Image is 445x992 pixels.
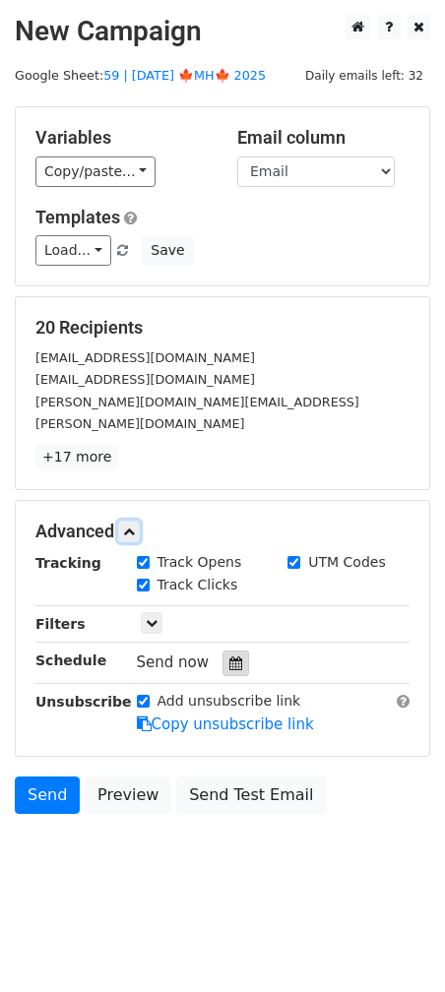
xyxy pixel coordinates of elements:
[35,395,359,432] small: [PERSON_NAME][DOMAIN_NAME][EMAIL_ADDRESS][PERSON_NAME][DOMAIN_NAME]
[35,555,101,571] strong: Tracking
[137,653,210,671] span: Send now
[15,68,266,83] small: Google Sheet:
[158,691,301,712] label: Add unsubscribe link
[237,127,410,149] h5: Email column
[35,694,132,710] strong: Unsubscribe
[85,776,171,814] a: Preview
[35,127,208,149] h5: Variables
[35,235,111,266] a: Load...
[137,715,314,733] a: Copy unsubscribe link
[103,68,266,83] a: 59 | [DATE] 🍁MH🍁 2025
[298,65,430,87] span: Daily emails left: 32
[35,156,156,187] a: Copy/paste...
[15,776,80,814] a: Send
[35,350,255,365] small: [EMAIL_ADDRESS][DOMAIN_NAME]
[35,372,255,387] small: [EMAIL_ADDRESS][DOMAIN_NAME]
[35,207,120,227] a: Templates
[158,552,242,573] label: Track Opens
[35,521,410,542] h5: Advanced
[176,776,326,814] a: Send Test Email
[15,15,430,48] h2: New Campaign
[298,68,430,83] a: Daily emails left: 32
[35,652,106,668] strong: Schedule
[308,552,385,573] label: UTM Codes
[35,616,86,632] strong: Filters
[142,235,193,266] button: Save
[35,445,118,469] a: +17 more
[35,317,410,339] h5: 20 Recipients
[347,898,445,992] iframe: Chat Widget
[158,575,238,595] label: Track Clicks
